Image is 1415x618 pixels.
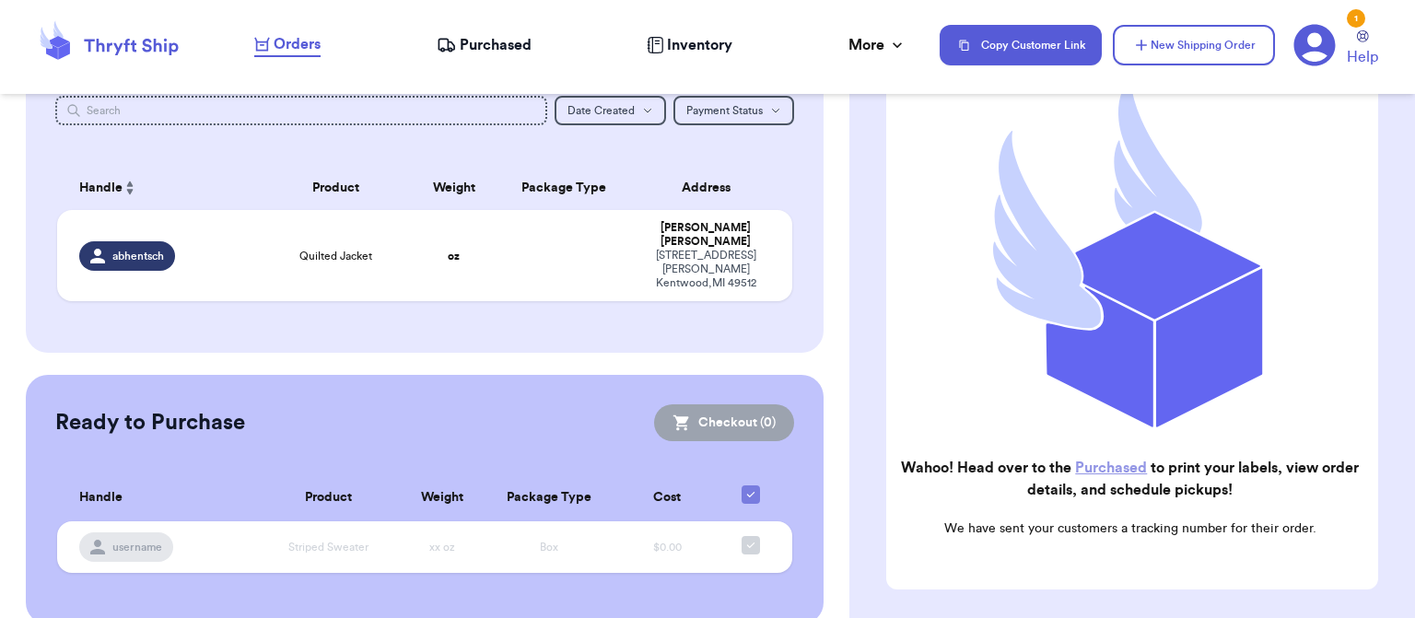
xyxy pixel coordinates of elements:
[653,542,682,553] span: $0.00
[410,166,498,210] th: Weight
[654,404,794,441] button: Checkout (0)
[79,179,123,198] span: Handle
[263,166,410,210] th: Product
[641,221,770,249] div: [PERSON_NAME] [PERSON_NAME]
[647,34,732,56] a: Inventory
[254,33,321,57] a: Orders
[1075,461,1147,475] a: Purchased
[1293,24,1336,66] a: 1
[567,105,635,116] span: Date Created
[112,540,162,554] span: username
[498,166,631,210] th: Package Type
[123,177,137,199] button: Sort ascending
[274,33,321,55] span: Orders
[848,34,906,56] div: More
[79,488,123,507] span: Handle
[400,474,485,521] th: Weight
[540,542,558,553] span: Box
[614,474,720,521] th: Cost
[1113,25,1275,65] button: New Shipping Order
[112,249,164,263] span: abhentsch
[686,105,763,116] span: Payment Status
[55,96,547,125] input: Search
[901,519,1360,538] p: We have sent your customers a tracking number for their order.
[1347,46,1378,68] span: Help
[667,34,732,56] span: Inventory
[437,34,532,56] a: Purchased
[288,542,368,553] span: Striped Sweater
[940,25,1102,65] button: Copy Customer Link
[429,542,455,553] span: xx oz
[1347,30,1378,68] a: Help
[448,251,460,262] strong: oz
[485,474,614,521] th: Package Type
[257,474,400,521] th: Product
[901,457,1360,501] h2: Wahoo! Head over to the to print your labels, view order details, and schedule pickups!
[630,166,792,210] th: Address
[641,249,770,290] div: [STREET_ADDRESS][PERSON_NAME] Kentwood , MI 49512
[555,96,666,125] button: Date Created
[673,96,794,125] button: Payment Status
[460,34,532,56] span: Purchased
[1347,9,1365,28] div: 1
[55,408,245,437] h2: Ready to Purchase
[299,249,372,263] span: Quilted Jacket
